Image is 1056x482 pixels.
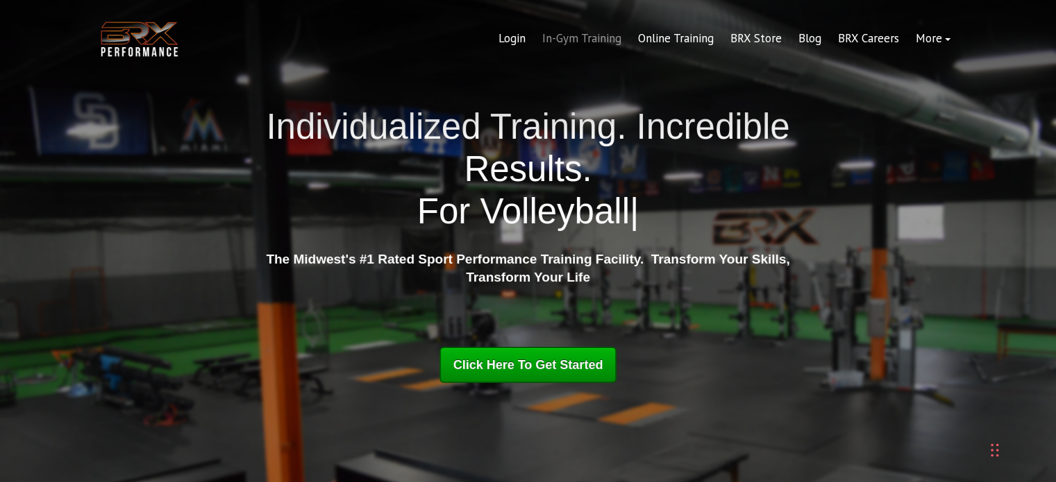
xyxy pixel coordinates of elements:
iframe: Chat Widget [860,332,1056,482]
span: For Volleyball [417,191,630,231]
strong: The Midwest's #1 Rated Sport Performance Training Facility. Transform Your Skills, Transform Your... [266,252,789,285]
div: Navigation Menu [490,22,959,55]
span: | [630,191,639,231]
a: More [907,22,959,55]
a: BRX Store [722,22,790,55]
a: Login [490,22,534,55]
a: In-Gym Training [534,22,630,55]
a: Online Training [630,22,722,55]
a: Click Here To Get Started [439,347,617,383]
img: BRX Transparent Logo-2 [98,18,181,60]
a: Blog [790,22,830,55]
span: Click Here To Get Started [453,358,603,372]
div: Drag [991,429,999,471]
h1: Individualized Training. Incredible Results. [261,105,796,233]
a: BRX Careers [830,22,907,55]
